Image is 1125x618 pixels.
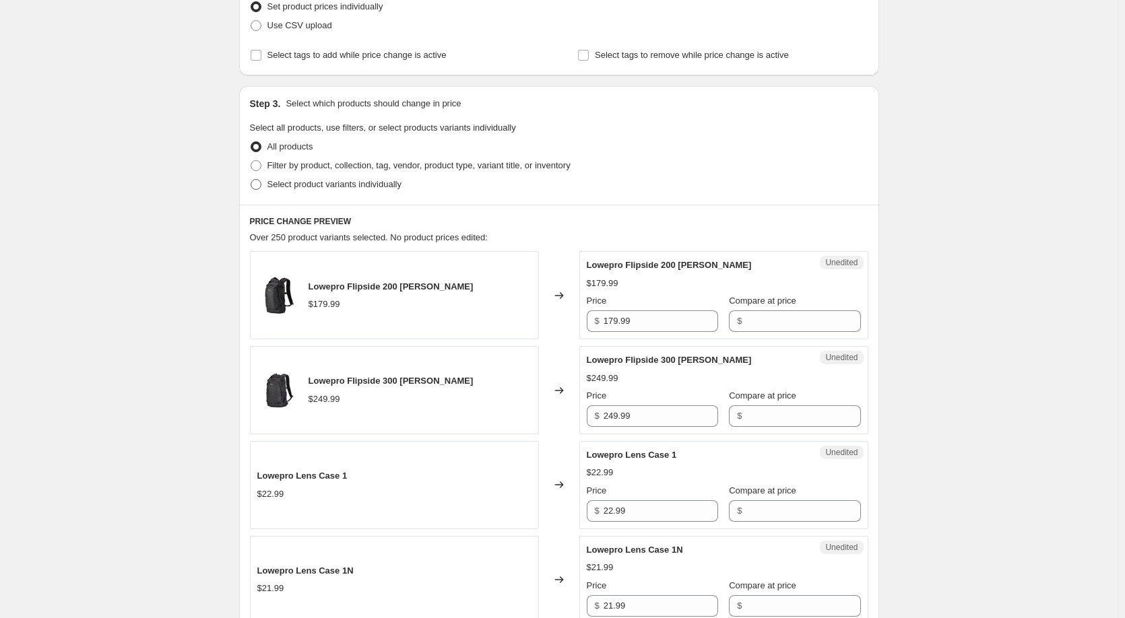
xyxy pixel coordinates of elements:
span: $ [595,411,600,421]
span: Select product variants individually [267,179,401,189]
div: $249.99 [309,392,340,406]
span: $ [737,411,742,421]
span: Lowepro Flipside 300 [PERSON_NAME] [309,376,474,386]
span: Over 250 product variants selected. No product prices edited: [250,232,488,242]
span: Select all products, use filters, or select products variants individually [250,123,516,133]
span: Compare at price [729,485,796,495]
span: Price [587,580,607,590]
div: $21.99 [587,561,614,574]
span: Compare at price [729,296,796,306]
span: Unedited [825,352,858,363]
span: Lowepro Flipside 200 [PERSON_NAME] [587,260,752,270]
h2: Step 3. [250,97,281,110]
span: Compare at price [729,580,796,590]
span: $ [737,316,742,326]
span: Select tags to add while price change is active [267,50,447,60]
img: camera-backpacks-flipside-200-awii-left-sq-lp37125-pww_80x.jpg [257,275,298,316]
span: $ [737,506,742,516]
span: Unedited [825,257,858,268]
span: $ [595,506,600,516]
p: Select which products should change in price [286,97,461,110]
span: Price [587,296,607,306]
span: All products [267,141,313,151]
div: $22.99 [587,466,614,479]
span: Select tags to remove while price change is active [595,50,789,60]
span: Set product prices individually [267,1,383,11]
img: Lowepro_Flipside_5a108ea5393c8-1_80x.jpg [257,370,298,411]
span: Lowepro Lens Case 1N [257,565,354,576]
div: $179.99 [309,298,340,311]
div: $22.99 [257,487,284,501]
span: Use CSV upload [267,20,332,30]
div: $249.99 [587,372,618,385]
span: Lowepro Lens Case 1 [587,450,677,460]
span: Unedited [825,542,858,553]
h6: PRICE CHANGE PREVIEW [250,216,868,227]
div: $21.99 [257,582,284,595]
span: Lowepro Lens Case 1N [587,545,683,555]
span: Price [587,390,607,401]
span: Lowepro Flipside 300 [PERSON_NAME] [587,355,752,365]
span: Compare at price [729,390,796,401]
div: $179.99 [587,277,618,290]
span: Lowepro Lens Case 1 [257,471,348,481]
span: $ [595,600,600,611]
span: $ [737,600,742,611]
span: Lowepro Flipside 200 [PERSON_NAME] [309,281,474,291]
span: Unedited [825,447,858,458]
span: Price [587,485,607,495]
span: $ [595,316,600,326]
span: Filter by product, collection, tag, vendor, product type, variant title, or inventory [267,160,571,170]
